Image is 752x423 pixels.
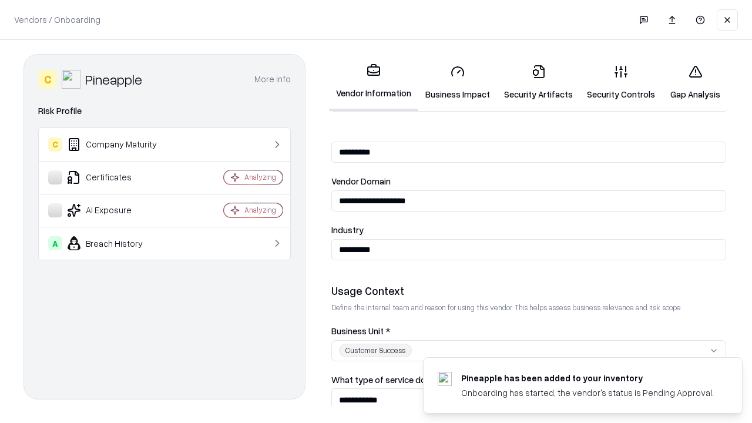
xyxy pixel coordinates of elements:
[85,70,142,89] div: Pineapple
[254,69,291,90] button: More info
[438,372,452,386] img: pineappleenergy.com
[461,387,714,399] div: Onboarding has started, the vendor's status is Pending Approval.
[244,205,276,215] div: Analyzing
[329,54,418,111] a: Vendor Information
[497,55,580,110] a: Security Artifacts
[14,14,100,26] p: Vendors / Onboarding
[38,104,291,118] div: Risk Profile
[418,55,497,110] a: Business Impact
[331,375,726,384] label: What type of service does the vendor provide? *
[48,203,189,217] div: AI Exposure
[461,372,714,384] div: Pineapple has been added to your inventory
[331,177,726,186] label: Vendor Domain
[331,226,726,234] label: Industry
[48,137,62,152] div: C
[48,170,189,184] div: Certificates
[48,137,189,152] div: Company Maturity
[48,236,62,250] div: A
[331,327,726,335] label: Business Unit *
[331,340,726,361] button: Customer Success
[38,70,57,89] div: C
[244,172,276,182] div: Analyzing
[580,55,662,110] a: Security Controls
[339,344,412,357] div: Customer Success
[62,70,80,89] img: Pineapple
[662,55,728,110] a: Gap Analysis
[331,303,726,313] p: Define the internal team and reason for using this vendor. This helps assess business relevance a...
[48,236,189,250] div: Breach History
[331,284,726,298] div: Usage Context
